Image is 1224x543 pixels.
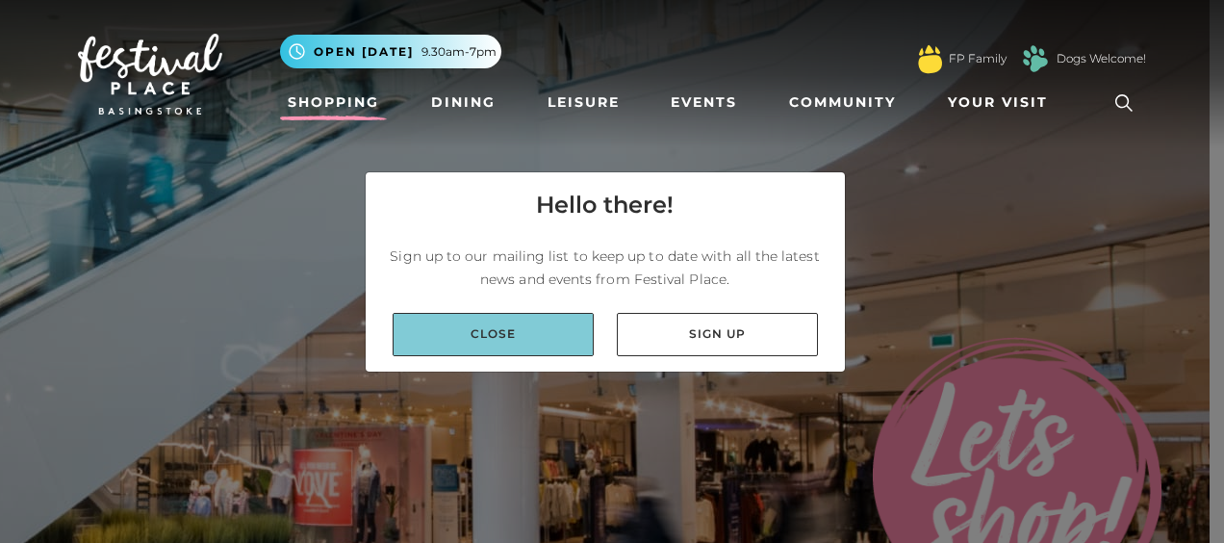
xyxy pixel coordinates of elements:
[280,85,387,120] a: Shopping
[536,188,674,222] h4: Hello there!
[948,92,1048,113] span: Your Visit
[781,85,904,120] a: Community
[280,35,501,68] button: Open [DATE] 9.30am-7pm
[949,50,1007,67] a: FP Family
[663,85,745,120] a: Events
[423,85,503,120] a: Dining
[1057,50,1146,67] a: Dogs Welcome!
[314,43,414,61] span: Open [DATE]
[78,34,222,115] img: Festival Place Logo
[540,85,627,120] a: Leisure
[393,313,594,356] a: Close
[617,313,818,356] a: Sign up
[940,85,1065,120] a: Your Visit
[421,43,497,61] span: 9.30am-7pm
[381,245,829,291] p: Sign up to our mailing list to keep up to date with all the latest news and events from Festival ...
